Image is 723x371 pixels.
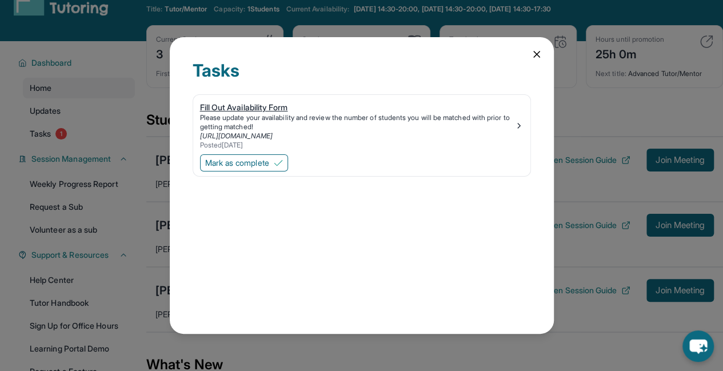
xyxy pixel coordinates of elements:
[200,141,514,150] div: Posted [DATE]
[274,158,283,167] img: Mark as complete
[193,95,530,152] a: Fill Out Availability FormPlease update your availability and review the number of students you w...
[205,157,269,169] span: Mark as complete
[200,131,273,140] a: [URL][DOMAIN_NAME]
[682,330,714,362] button: chat-button
[200,102,514,113] div: Fill Out Availability Form
[200,154,288,171] button: Mark as complete
[193,60,531,94] div: Tasks
[200,113,514,131] div: Please update your availability and review the number of students you will be matched with prior ...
